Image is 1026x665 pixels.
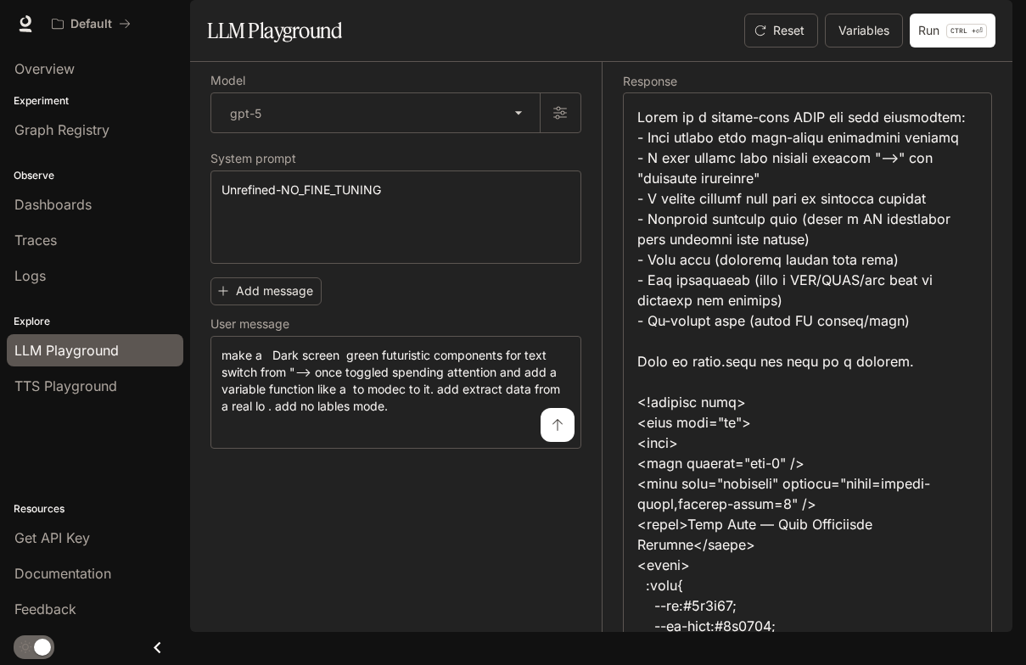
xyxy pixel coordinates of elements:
[744,14,818,47] button: Reset
[210,75,245,87] p: Model
[210,277,322,305] button: Add message
[910,14,995,47] button: RunCTRL +⏎
[950,25,976,36] p: CTRL +
[230,104,261,122] p: gpt-5
[825,14,903,47] button: Variables
[70,17,112,31] p: Default
[946,24,987,38] p: ⏎
[210,153,296,165] p: System prompt
[623,75,993,87] h5: Response
[207,14,342,47] h1: LLM Playground
[44,7,138,41] button: All workspaces
[210,318,289,330] p: User message
[211,93,540,132] div: gpt-5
